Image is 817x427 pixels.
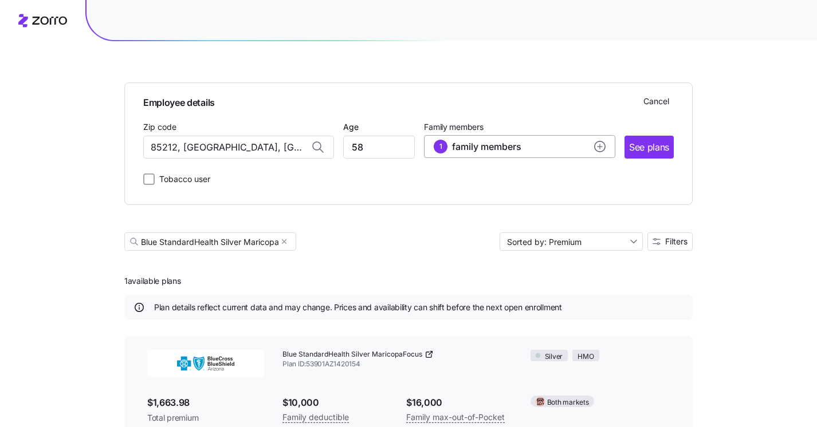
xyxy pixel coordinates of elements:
span: Family max-out-of-Pocket [406,410,505,424]
input: Zip code [143,136,334,159]
svg: add icon [594,141,606,152]
span: Silver [545,351,563,362]
span: Total premium [147,412,264,424]
span: 1 available plans [124,275,181,287]
input: Age [343,136,415,159]
span: Employee details [143,92,215,110]
span: $1,663.98 [147,396,264,410]
span: HMO [578,351,594,362]
span: $16,000 [406,396,512,410]
span: Plan ID: 53901AZ1420154 [282,359,512,369]
button: Cancel [639,92,674,110]
span: Filters [665,238,688,246]
span: Blue StandardHealth Silver MaricopaFocus [282,350,422,359]
img: BlueCross BlueShield of Arizona [147,350,264,377]
span: Family members [424,121,615,133]
input: Sort by [500,232,643,251]
button: 1family membersadd icon [424,135,615,158]
label: Tobacco user [155,172,210,186]
span: Cancel [643,96,669,107]
span: $10,000 [282,396,388,410]
label: Age [343,121,359,133]
span: See plans [629,140,669,155]
input: Plan ID, carrier etc. [124,232,296,251]
span: Family deductible [282,410,349,424]
span: Plan details reflect current data and may change. Prices and availability can shift before the ne... [154,302,562,313]
span: family members [452,140,521,153]
span: Both markets [547,397,589,408]
label: Zip code [143,121,176,133]
div: 1 [434,140,447,153]
button: See plans [624,136,674,159]
button: Filters [647,232,693,251]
